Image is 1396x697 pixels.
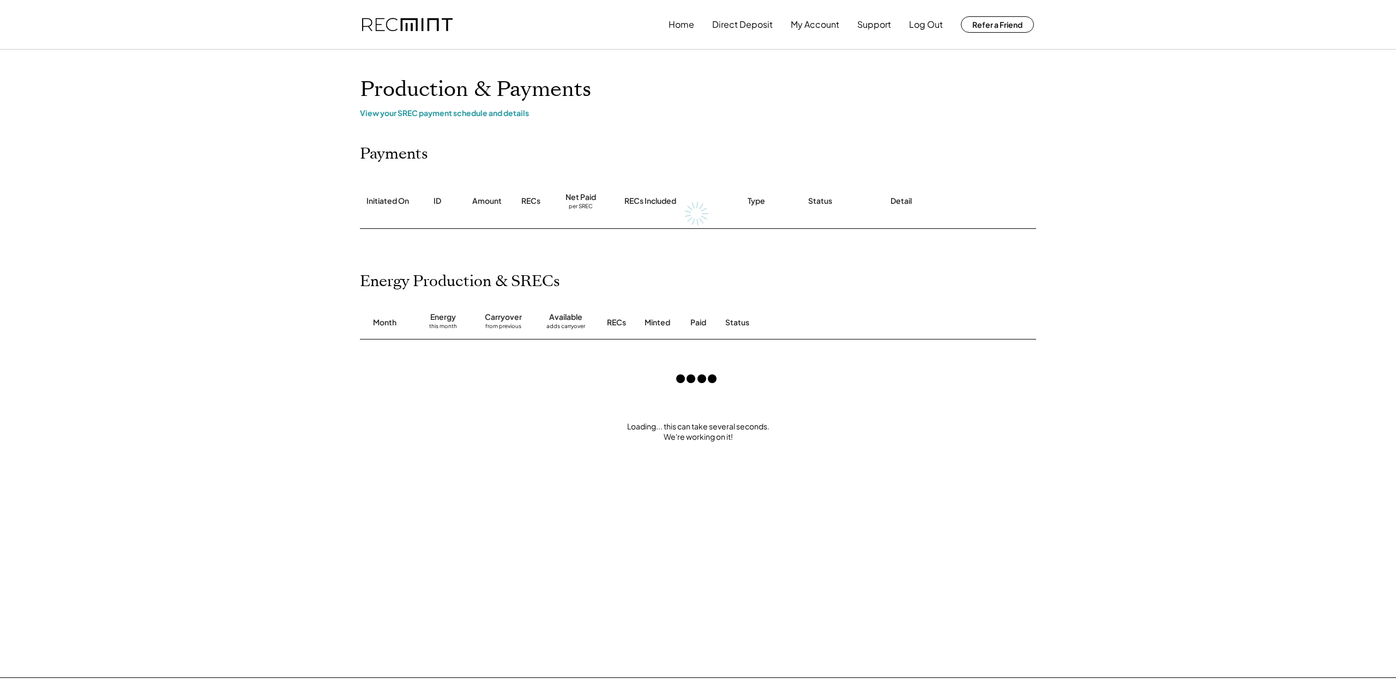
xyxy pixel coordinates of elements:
[546,323,585,334] div: adds carryover
[690,317,706,328] div: Paid
[808,196,832,207] div: Status
[909,14,943,35] button: Log Out
[373,317,396,328] div: Month
[712,14,773,35] button: Direct Deposit
[669,14,694,35] button: Home
[565,192,596,203] div: Net Paid
[645,317,670,328] div: Minted
[549,312,582,323] div: Available
[362,18,453,32] img: recmint-logotype%403x.png
[857,14,891,35] button: Support
[360,272,560,291] h2: Energy Production & SRECs
[366,196,409,207] div: Initiated On
[360,108,1036,118] div: View your SREC payment schedule and details
[429,323,457,334] div: this month
[521,196,540,207] div: RECs
[434,196,441,207] div: ID
[791,14,839,35] button: My Account
[349,421,1047,443] div: Loading... this can take several seconds. We're working on it!
[569,203,593,211] div: per SREC
[485,323,521,334] div: from previous
[360,77,1036,102] h1: Production & Payments
[430,312,456,323] div: Energy
[485,312,522,323] div: Carryover
[360,145,428,163] h2: Payments
[472,196,502,207] div: Amount
[624,196,676,207] div: RECs Included
[725,317,911,328] div: Status
[961,16,1034,33] button: Refer a Friend
[748,196,765,207] div: Type
[607,317,626,328] div: RECs
[890,196,912,207] div: Detail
